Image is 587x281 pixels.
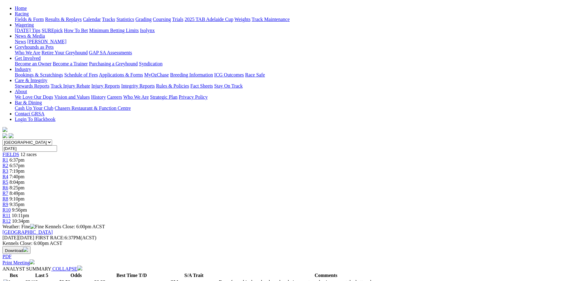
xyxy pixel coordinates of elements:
th: Best Time T/D [94,272,169,279]
a: Home [15,6,27,11]
img: download.svg [23,247,28,252]
a: Track Maintenance [252,17,290,22]
span: 9:35pm [10,202,25,207]
a: R8 [2,196,8,201]
a: Fact Sheets [190,83,213,89]
a: FIELDS [2,152,19,157]
div: ANALYST SUMMARY [2,266,585,272]
a: [PERSON_NAME] [27,39,66,44]
th: Last 5 [25,272,58,279]
img: twitter.svg [9,133,14,138]
a: Retire Your Greyhound [42,50,88,55]
a: ICG Outcomes [214,72,244,77]
a: Cash Up Your Club [15,105,53,111]
a: Results & Replays [45,17,82,22]
a: Stewards Reports [15,83,49,89]
a: Care & Integrity [15,78,47,83]
div: Kennels Close: 6:00pm ACST [2,241,585,246]
span: R1 [2,157,8,163]
div: Care & Integrity [15,83,585,89]
span: Kennels Close: 6:00pm ACST [45,224,105,229]
img: printer.svg [30,259,35,264]
a: Integrity Reports [121,83,155,89]
a: COLLAPSE [51,266,82,271]
th: Comments [218,272,433,279]
a: Injury Reports [91,83,120,89]
th: Box [3,272,25,279]
img: chevron-down-white.svg [77,266,82,271]
a: Contact GRSA [15,111,44,116]
a: R9 [2,202,8,207]
a: Grading [136,17,152,22]
div: Download [2,254,585,259]
img: Fine [30,224,44,229]
button: Download [2,246,31,254]
input: Select date [2,145,57,152]
a: R4 [2,174,8,179]
a: Fields & Form [15,17,44,22]
a: R11 [2,213,10,218]
a: R2 [2,163,8,168]
a: Applications & Forms [99,72,143,77]
a: Who We Are [15,50,40,55]
a: Syndication [139,61,162,66]
a: Industry [15,67,31,72]
span: 7:19pm [10,168,25,174]
a: Chasers Restaurant & Function Centre [55,105,131,111]
a: Rules & Policies [156,83,189,89]
a: Greyhounds as Pets [15,44,54,50]
a: News & Media [15,33,45,39]
a: GAP SA Assessments [89,50,132,55]
span: 10:34pm [12,218,30,224]
span: COLLAPSE [52,266,77,271]
span: Weather: Fine [2,224,45,229]
a: Statistics [116,17,134,22]
a: Tracks [102,17,115,22]
a: Calendar [83,17,101,22]
a: Careers [107,94,122,100]
span: 6:37pm [10,157,25,163]
span: 9:56pm [12,207,27,213]
a: Login To Blackbook [15,117,55,122]
a: About [15,89,27,94]
a: Stay On Track [214,83,243,89]
span: 9:10pm [10,196,25,201]
a: We Love Our Dogs [15,94,53,100]
a: MyOzChase [144,72,169,77]
a: [GEOGRAPHIC_DATA] [2,229,53,235]
a: Bookings & Scratchings [15,72,63,77]
span: 8:25pm [10,185,25,190]
div: Bar & Dining [15,105,585,111]
a: R5 [2,180,8,185]
a: R12 [2,218,11,224]
a: Weights [234,17,251,22]
a: Become a Trainer [53,61,88,66]
a: Wagering [15,22,34,27]
div: Wagering [15,28,585,33]
a: Coursing [153,17,171,22]
a: History [91,94,106,100]
a: R10 [2,207,11,213]
a: R7 [2,191,8,196]
a: Privacy Policy [179,94,208,100]
a: R3 [2,168,8,174]
a: Print Meeting [2,260,35,265]
div: Industry [15,72,585,78]
a: Bar & Dining [15,100,42,105]
a: Become an Owner [15,61,51,66]
a: Breeding Information [170,72,213,77]
a: Racing [15,11,29,16]
a: PDF [2,254,11,259]
div: Racing [15,17,585,22]
span: 8:49pm [10,191,25,196]
span: [DATE] [2,235,18,240]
